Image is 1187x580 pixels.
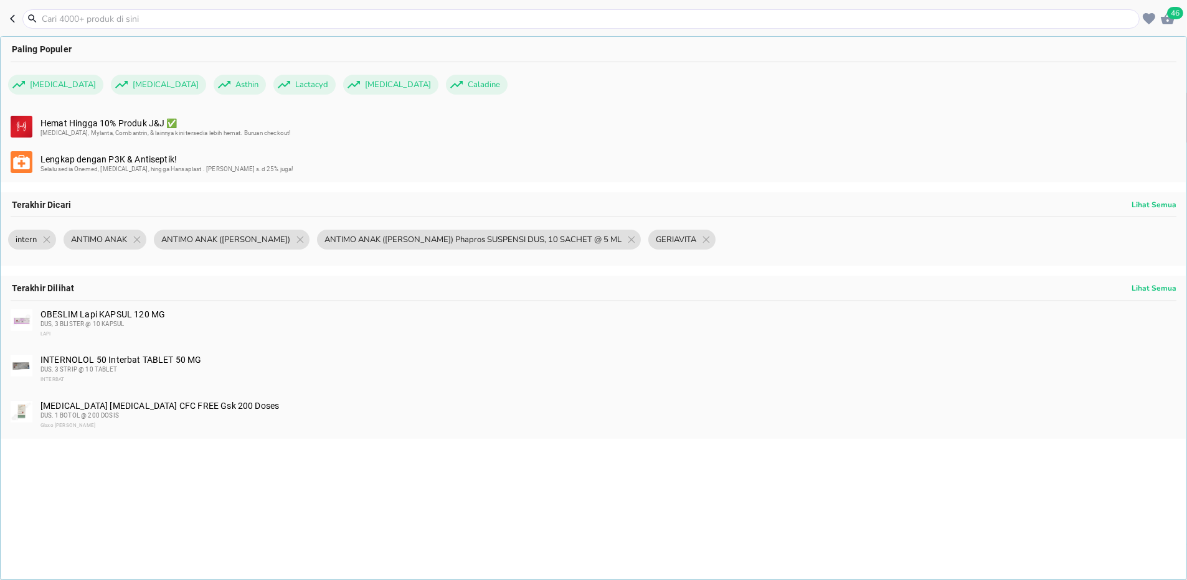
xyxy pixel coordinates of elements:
span: ANTIMO ANAK [64,230,135,250]
span: Lactacyd [288,75,336,95]
span: [MEDICAL_DATA], Mylanta, Combantrin, & lainnya kini tersedia lebih hemat. Buruan checkout! [40,129,291,136]
input: Cari 4000+ produk di sini [40,12,1137,26]
span: ANTIMO ANAK ([PERSON_NAME]) [154,230,298,250]
span: DUS, 3 BLISTER @ 10 KAPSUL [40,320,124,327]
div: Hemat Hingga 10% Produk J&J ✅ [40,118,1175,138]
div: [MEDICAL_DATA] [343,75,438,95]
span: Selalu sedia Onemed, [MEDICAL_DATA], hingga Hansaplast . [PERSON_NAME] s.d 25% juga! [40,166,293,172]
span: LAPI [40,331,51,337]
div: ANTIMO ANAK [64,230,146,250]
div: Caladine [446,75,508,95]
span: INTERBAT [40,377,64,382]
div: intern [8,230,56,250]
div: Asthin [214,75,266,95]
div: OBESLIM Lapi KAPSUL 120 MG [40,309,1175,339]
span: [MEDICAL_DATA] [125,75,206,95]
span: Caladine [460,75,508,95]
span: ANTIMO ANAK ([PERSON_NAME]) Phapros SUSPENSI DUS, 10 SACHET @ 5 ML [317,230,629,250]
div: ANTIMO ANAK ([PERSON_NAME]) Phapros SUSPENSI DUS, 10 SACHET @ 5 ML [317,230,641,250]
div: Terakhir Dilihat [1,276,1186,301]
img: b4dbc6bd-13c0-48bd-bda2-71397b69545d.svg [11,151,32,173]
div: Paling Populer [1,37,1186,62]
div: INTERNOLOL 50 Interbat TABLET 50 MG [40,355,1175,385]
span: DUS, 1 BOTOL @ 200 DOSIS [40,412,119,419]
span: Glaxo [PERSON_NAME] [40,423,95,428]
div: [MEDICAL_DATA] [111,75,206,95]
div: Lengkap dengan P3K & Antiseptik! [40,154,1175,174]
span: intern [8,230,44,250]
span: Asthin [228,75,266,95]
span: [MEDICAL_DATA] [357,75,438,95]
p: Lihat Semua [1132,200,1176,210]
button: 46 [1158,9,1177,28]
div: ANTIMO ANAK ([PERSON_NAME]) [154,230,310,250]
span: [MEDICAL_DATA] [22,75,103,95]
span: GERIAVITA [648,230,704,250]
div: [MEDICAL_DATA] [MEDICAL_DATA] CFC FREE Gsk 200 Doses [40,401,1175,431]
div: Lactacyd [273,75,336,95]
span: DUS, 3 STRIP @ 10 TABLET [40,366,117,373]
div: GERIAVITA [648,230,716,250]
img: 912b5eae-79d3-4747-a2ee-fd2e70673e18.svg [11,116,32,138]
p: Lihat Semua [1132,283,1176,293]
div: Terakhir Dicari [1,192,1186,217]
div: [MEDICAL_DATA] [8,75,103,95]
span: 46 [1167,7,1183,19]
